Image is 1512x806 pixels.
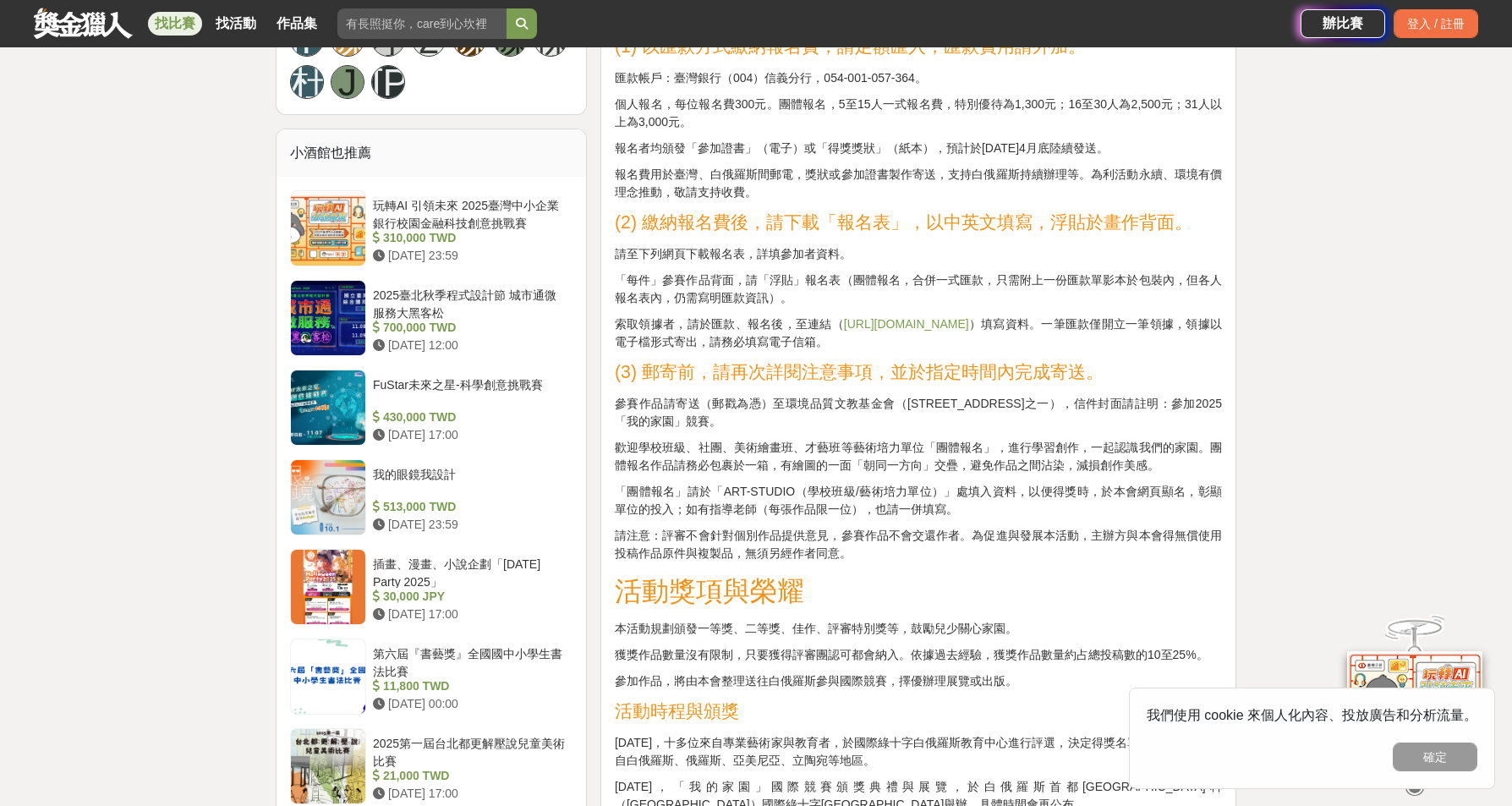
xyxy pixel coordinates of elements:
[373,498,566,516] div: 513,000 TWD
[373,408,566,426] div: 430,000 TWD
[373,606,566,623] div: [DATE] 17:00
[615,439,1222,474] p: 歡迎學校班級、社團、美術繪畫班、才藝班等藝術培力單位「團體報名」，進行學習創作，一起認識我們的家園。團體報名作品請務必包裹於一箱，有繪圖的一面「朝同一方向」交疊，避免作品之間沾染，減損創作美感。
[290,370,572,446] a: FuStar未來之星-科學創意挑戰賽 430,000 TWD [DATE] 17:00
[373,785,566,803] div: [DATE] 17:00
[373,466,566,498] div: 我的眼鏡我設計
[615,362,1104,382] span: (3) 郵寄前，請再次詳閱注意事項，並於指定時間內完成寄送。
[373,516,566,534] div: [DATE] 23:59
[615,576,804,606] span: 活動獎項與榮耀
[615,701,739,721] span: 活動時程與頒獎
[148,12,202,36] a: 找比賽
[373,588,566,606] div: 30,000 JPY
[290,639,572,715] a: 第六屆『書藝獎』全國國中小學生書法比賽 11,800 TWD [DATE] 00:00
[373,376,566,408] div: FuStar未來之星-科學創意挑戰賽
[270,12,324,36] a: 作品集
[615,96,1222,131] p: 個人報名，每位報名費300元。團體報名，5至15人一式報名費，特別優待為1,300元；16至30人為2,500元；31人以上為3,000元。
[290,459,572,535] a: 我的眼鏡我設計 513,000 TWD [DATE] 23:59
[290,728,572,804] a: 2025第一屆台北都更解壓說兒童美術比賽 21,000 TWD [DATE] 17:00
[337,8,507,39] input: 有長照挺你，care到心坎裡！青春出手，拍出照顧 影音徵件活動
[290,190,572,266] a: 玩轉AI 引領未來 2025臺灣中小企業銀行校園金融科技創意挑戰賽 310,000 TWD [DATE] 23:59
[373,229,566,247] div: 310,000 TWD
[373,319,566,337] div: 700,000 TWD
[373,556,566,588] div: 插畫、漫畫、小說企劃「[DATE] Party 2025」
[373,767,566,785] div: 21,000 TWD
[277,129,586,177] div: 小酒館也推薦
[373,247,566,265] div: [DATE] 23:59
[373,677,566,695] div: 11,800 TWD
[844,317,969,331] a: [URL][DOMAIN_NAME]
[615,315,1222,351] p: 索取領據者，請於匯款、報名後，至連結（ ）填寫資料。一筆匯款僅開立一筆領據，領據以電子檔形式寄出，請務必填寫電子信箱。
[290,549,572,625] a: 插畫、漫畫、小說企劃「[DATE] Party 2025」 30,000 JPY [DATE] 17:00
[615,140,1222,157] p: 報名者均頒發「參加證書」（電子）或「得獎獎狀」（紙本），預計於[DATE]4月底陸續發送。
[615,483,1222,518] p: 「團體報名」請於「ART-STUDIO（學校班級/藝術培力單位）」處填入資料，以便得獎時，於本會網頁顯名，彰顯單位的投入；如有指導老師（每張作品限一位），也請一併填寫。
[615,166,1222,201] p: 報名費用於臺灣、白俄羅斯間郵電，獎狀或參加證書製作寄送，支持白俄羅斯持續辦理等。為利活動永續、環境有價理念推動，敬請支持收費。
[615,395,1222,430] p: 參賽作品請寄送（郵戳為憑）至環境品質文教基金會（[STREET_ADDRESS]之一），信件封面請註明：參加2025「我的家園」競賽。
[1393,743,1477,771] button: 確定
[1347,651,1482,764] img: d2146d9a-e6f6-4337-9592-8cefde37ba6b.png
[615,734,1222,770] p: [DATE]，十多位來自專業藝術家與教育者，於國際綠十字白俄羅斯教育中心進行評選，決定得獎名單。歷年評審多來自白俄羅斯、俄羅斯、亞美尼亞、立陶宛等地區。
[615,620,1222,638] p: 本活動規劃頒發一等獎、二等獎、佳作、評審特別獎等，鼓勵兒少關心家園。
[373,337,566,354] div: [DATE] 12:00
[209,12,263,36] a: 找活動
[373,645,566,677] div: 第六屆『書藝獎』全國國中小學生書法比賽
[1147,708,1477,722] span: 我們使用 cookie 來個人化內容、投放廣告和分析流量。
[615,245,1222,263] p: 請至下列網頁下載報名表，詳填參加者資料。
[331,65,364,99] a: J
[615,69,1222,87] p: 匯款帳戶：臺灣銀行（004）信義分行，054-001-057-364。
[1301,9,1385,38] a: 辦比賽
[1394,9,1478,38] div: 登入 / 註冊
[615,646,1222,664] p: 獲獎作品數量沒有限制，只要獲得評審團認可都會納入。依據過去經驗，獲獎作品數量約占總投稿數的10至25%。
[615,36,1086,57] span: (1) 以匯款方式繳納報名費，請足額匯入，匯款費用請外加。
[371,65,405,99] a: [PERSON_NAME]
[373,197,566,229] div: 玩轉AI 引領未來 2025臺灣中小企業銀行校園金融科技創意挑戰賽
[290,280,572,356] a: 2025臺北秋季程式設計節 城市通微服務大黑客松 700,000 TWD [DATE] 12:00
[373,695,566,713] div: [DATE] 00:00
[615,527,1222,562] p: 請注意：評審不會針對個別作品提供意見，參賽作品不會交還作者。為促進與發展本活動，主辦方與本會得無償使用投稿作品原件與複製品，無須另經作者同意。
[373,735,566,767] div: 2025第一屆台北都更解壓說兒童美術比賽
[290,65,324,99] a: 杜
[615,212,1192,233] span: (2) 繳納報名費後，請下載「報名表」，以中英文填寫，浮貼於畫作背面。
[373,287,566,319] div: 2025臺北秋季程式設計節 城市通微服務大黑客松
[615,271,1222,307] p: 「每件」參賽作品背面，請「浮貼」報名表（團體報名，合併一式匯款，只需附上一份匯款單影本於包裝內，但各人報名表內，仍需寫明匯款資訊）。
[615,672,1222,690] p: 參加作品，將由本會整理送往白俄羅斯參與國際競賽，擇優辦理展覽或出版。
[373,426,566,444] div: [DATE] 17:00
